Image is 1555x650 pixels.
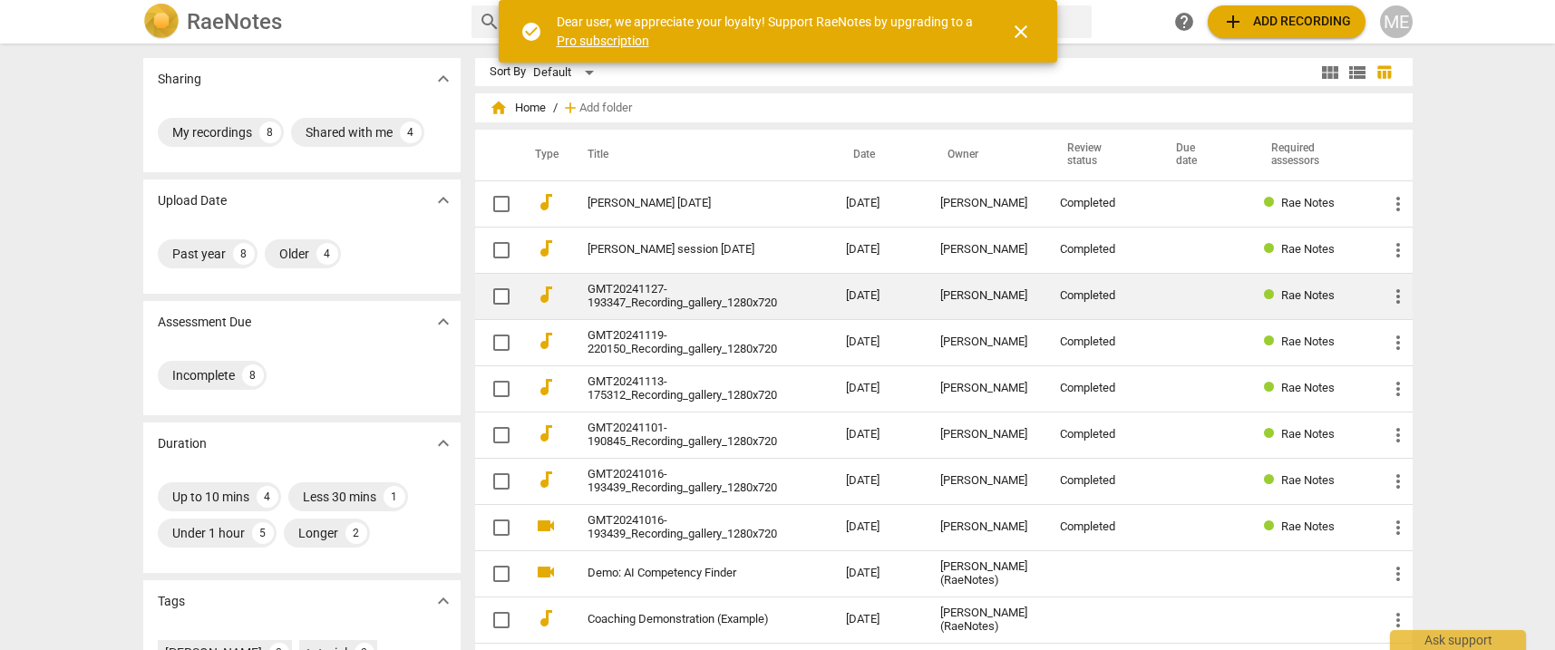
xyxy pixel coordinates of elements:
[940,289,1031,303] div: [PERSON_NAME]
[1380,5,1413,38] div: ME
[999,10,1043,53] button: Close
[279,245,309,263] div: Older
[588,567,782,580] a: Demo: AI Competency Finder
[432,68,454,90] span: expand_more
[172,245,226,263] div: Past year
[588,514,782,541] a: GMT20241016-193439_Recording_gallery_1280x720
[1317,59,1344,86] button: Tile view
[588,375,782,403] a: GMT20241113-175312_Recording_gallery_1280x720
[158,313,251,332] p: Assessment Due
[588,243,782,257] a: [PERSON_NAME] session [DATE]
[257,486,278,508] div: 4
[1060,520,1140,534] div: Completed
[588,468,782,495] a: GMT20241016-193439_Recording_gallery_1280x720
[432,189,454,211] span: expand_more
[158,592,185,611] p: Tags
[588,329,782,356] a: GMT20241119-220150_Recording_gallery_1280x720
[158,434,207,453] p: Duration
[1281,196,1335,209] span: Rae Notes
[520,130,566,180] th: Type
[490,99,546,117] span: Home
[940,243,1031,257] div: [PERSON_NAME]
[1387,332,1409,354] span: more_vert
[1264,288,1281,302] span: Review status: completed
[1281,242,1335,256] span: Rae Notes
[535,238,557,259] span: audiotrack
[1281,288,1335,302] span: Rae Notes
[831,365,926,412] td: [DATE]
[557,13,977,50] div: Dear user, we appreciate your loyalty! Support RaeNotes by upgrading to a
[1387,563,1409,585] span: more_vert
[940,520,1031,534] div: [PERSON_NAME]
[1387,193,1409,215] span: more_vert
[1264,473,1281,487] span: Review status: completed
[831,227,926,273] td: [DATE]
[1249,130,1373,180] th: Required assessors
[1281,335,1335,348] span: Rae Notes
[1264,242,1281,256] span: Review status: completed
[1375,63,1393,81] span: table_chart
[1387,517,1409,538] span: more_vert
[579,102,632,115] span: Add folder
[535,607,557,629] span: audiotrack
[1264,427,1281,441] span: Review status: completed
[1060,197,1140,210] div: Completed
[1281,519,1335,533] span: Rae Notes
[1060,243,1140,257] div: Completed
[1281,381,1335,394] span: Rae Notes
[172,488,249,506] div: Up to 10 mins
[535,376,557,398] span: audiotrack
[535,191,557,213] span: audiotrack
[1168,5,1200,38] a: Help
[1281,427,1335,441] span: Rae Notes
[1371,59,1398,86] button: Table view
[306,123,393,141] div: Shared with me
[187,9,282,34] h2: RaeNotes
[158,191,227,210] p: Upload Date
[1387,239,1409,261] span: more_vert
[1387,378,1409,400] span: more_vert
[345,522,367,544] div: 2
[1060,335,1140,349] div: Completed
[1264,335,1281,348] span: Review status: completed
[1390,630,1526,650] div: Ask support
[831,458,926,504] td: [DATE]
[940,197,1031,210] div: [PERSON_NAME]
[479,11,501,33] span: search
[1173,11,1195,33] span: help
[432,432,454,454] span: expand_more
[1010,21,1032,43] span: close
[535,422,557,444] span: audiotrack
[1387,424,1409,446] span: more_vert
[535,515,557,537] span: videocam
[233,243,255,265] div: 8
[588,197,782,210] a: [PERSON_NAME] [DATE]
[430,587,457,615] button: Show more
[561,99,579,117] span: add
[490,99,508,117] span: home
[1264,196,1281,209] span: Review status: completed
[143,4,457,40] a: LogoRaeNotes
[520,21,542,43] span: check_circle
[1222,11,1351,33] span: Add recording
[535,469,557,490] span: audiotrack
[252,522,274,544] div: 5
[1387,286,1409,307] span: more_vert
[430,187,457,214] button: Show more
[1264,519,1281,533] span: Review status: completed
[384,486,405,508] div: 1
[172,524,245,542] div: Under 1 hour
[1387,609,1409,631] span: more_vert
[298,524,338,542] div: Longer
[316,243,338,265] div: 4
[940,474,1031,488] div: [PERSON_NAME]
[1281,473,1335,487] span: Rae Notes
[535,284,557,306] span: audiotrack
[430,430,457,457] button: Show more
[940,335,1031,349] div: [PERSON_NAME]
[430,308,457,335] button: Show more
[158,70,201,89] p: Sharing
[831,504,926,550] td: [DATE]
[242,364,264,386] div: 8
[588,613,782,626] a: Coaching Demonstration (Example)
